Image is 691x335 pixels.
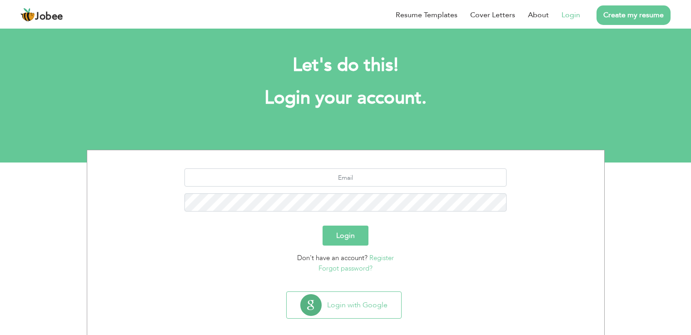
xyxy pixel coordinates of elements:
h2: Let's do this! [100,54,591,77]
a: About [528,10,549,20]
a: Forgot password? [318,264,373,273]
img: jobee.io [20,8,35,22]
h1: Login your account. [100,86,591,110]
a: Register [369,253,394,262]
input: Email [184,168,507,187]
a: Create my resume [597,5,671,25]
button: Login [323,226,368,246]
span: Don't have an account? [297,253,368,262]
a: Login [562,10,580,20]
button: Login with Google [287,292,401,318]
a: Resume Templates [396,10,457,20]
a: Cover Letters [470,10,515,20]
a: Jobee [20,8,63,22]
span: Jobee [35,12,63,22]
